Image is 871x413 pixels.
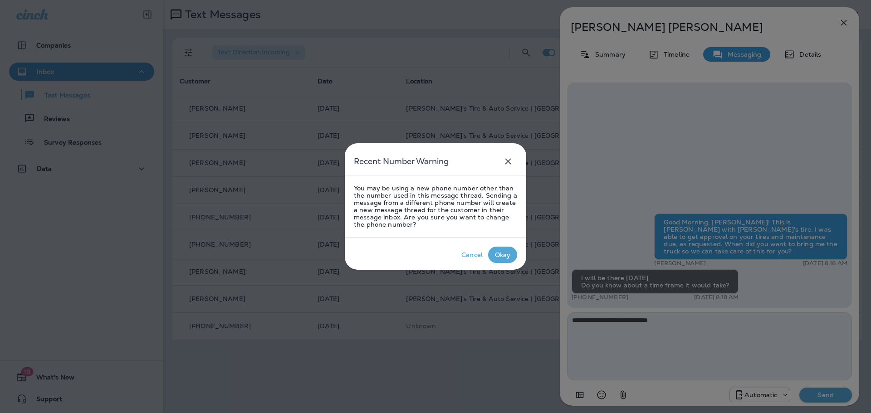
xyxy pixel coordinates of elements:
[495,251,511,258] div: Okay
[461,251,483,258] div: Cancel
[354,154,449,169] h5: Recent Number Warning
[488,247,517,263] button: Okay
[499,152,517,170] button: close
[354,185,517,228] p: You may be using a new phone number other than the number used in this message thread. Sending a ...
[456,247,488,263] button: Cancel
